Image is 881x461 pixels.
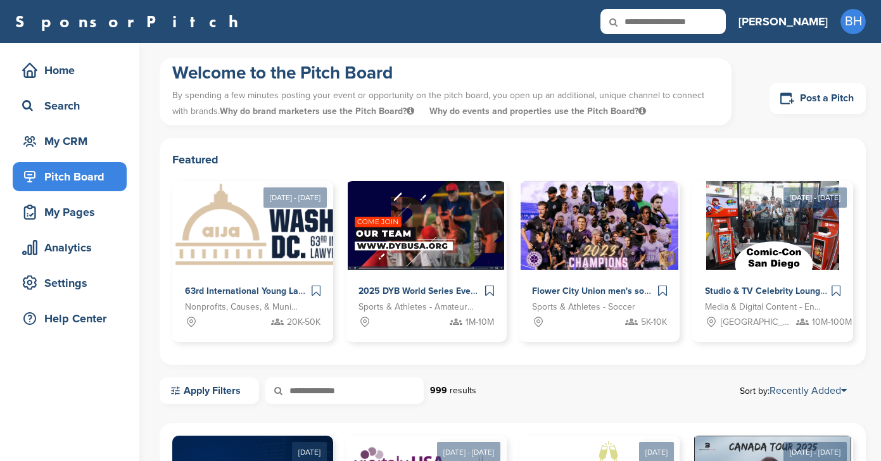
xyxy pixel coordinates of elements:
[812,315,852,329] span: 10M-100M
[466,315,494,329] span: 1M-10M
[13,162,127,191] a: Pitch Board
[430,385,447,396] strong: 999
[429,106,646,117] span: Why do events and properties use the Pitch Board?
[348,181,504,270] img: Sponsorpitch &
[770,384,847,397] a: Recently Added
[705,300,821,314] span: Media & Digital Content - Entertainment
[13,233,127,262] a: Analytics
[521,181,678,270] img: Sponsorpitch &
[172,151,853,168] h2: Featured
[450,385,476,396] span: results
[738,13,828,30] h3: [PERSON_NAME]
[185,300,301,314] span: Nonprofits, Causes, & Municipalities - Professional Development
[519,181,680,342] a: Sponsorpitch & Flower City Union men's soccer & Flower City 1872 women's soccer Sports & Athletes...
[13,198,127,227] a: My Pages
[358,286,483,296] span: 2025 DYB World Series Events
[172,161,333,342] a: [DATE] - [DATE] Sponsorpitch & 63rd International Young Lawyers' Congress Nonprofits, Causes, & M...
[220,106,417,117] span: Why do brand marketers use the Pitch Board?
[532,286,808,296] span: Flower City Union men's soccer & Flower City 1872 women's soccer
[160,377,259,404] a: Apply Filters
[19,130,127,153] div: My CRM
[13,56,127,85] a: Home
[738,8,828,35] a: [PERSON_NAME]
[19,236,127,259] div: Analytics
[172,61,719,84] h1: Welcome to the Pitch Board
[532,300,635,314] span: Sports & Athletes - Soccer
[13,268,127,298] a: Settings
[13,91,127,120] a: Search
[263,187,327,208] div: [DATE] - [DATE]
[13,127,127,156] a: My CRM
[706,181,839,270] img: Sponsorpitch &
[15,13,246,30] a: SponsorPitch
[172,84,719,122] p: By spending a few minutes posting your event or opportunity on the pitch board, you open up an ad...
[346,181,507,342] a: Sponsorpitch & 2025 DYB World Series Events Sports & Athletes - Amateur Sports Leagues 1M-10M
[19,165,127,188] div: Pitch Board
[721,315,793,329] span: [GEOGRAPHIC_DATA], [GEOGRAPHIC_DATA]
[19,307,127,330] div: Help Center
[358,300,475,314] span: Sports & Athletes - Amateur Sports Leagues
[783,187,847,208] div: [DATE] - [DATE]
[770,83,866,114] a: Post a Pitch
[19,201,127,224] div: My Pages
[172,181,424,270] img: Sponsorpitch &
[840,9,866,34] span: BH
[740,386,847,396] span: Sort by:
[641,315,667,329] span: 5K-10K
[692,161,853,342] a: [DATE] - [DATE] Sponsorpitch & Studio & TV Celebrity Lounge @ Comic-Con [GEOGRAPHIC_DATA]. Over 3...
[19,272,127,294] div: Settings
[185,286,365,296] span: 63rd International Young Lawyers' Congress
[19,94,127,117] div: Search
[19,59,127,82] div: Home
[287,315,320,329] span: 20K-50K
[13,304,127,333] a: Help Center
